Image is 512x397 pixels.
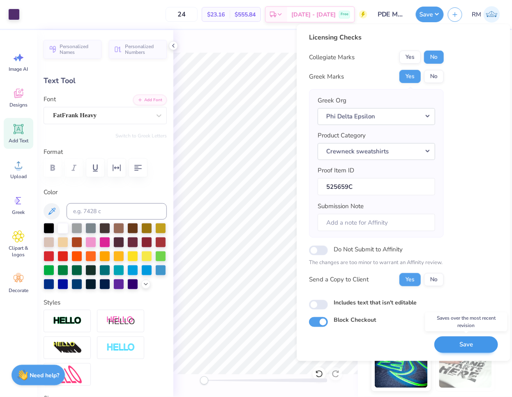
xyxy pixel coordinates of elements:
[44,147,167,157] label: Format
[30,371,60,379] strong: Need help?
[439,347,492,388] img: Water based Ink
[60,44,97,55] span: Personalized Names
[318,131,366,140] label: Product Category
[399,70,421,83] button: Yes
[9,66,28,72] span: Image AI
[106,316,135,326] img: Shadow
[399,51,421,64] button: Yes
[44,298,60,307] label: Styles
[9,287,28,294] span: Decorate
[166,7,198,22] input: – –
[9,102,28,108] span: Designs
[207,10,225,19] span: $23.16
[12,209,25,216] span: Greek
[424,273,444,286] button: No
[133,95,167,105] button: Add Font
[53,316,82,326] img: Stroke
[5,245,32,258] span: Clipart & logos
[309,72,344,81] div: Greek Marks
[334,316,376,325] label: Block Checkout
[106,343,135,353] img: Negative Space
[424,70,444,83] button: No
[309,275,369,284] div: Send a Copy to Client
[484,6,500,23] img: Ronald Manipon
[424,51,444,64] button: No
[44,75,167,86] div: Text Tool
[318,214,435,231] input: Add a note for Affinity
[318,202,364,211] label: Submission Note
[399,273,421,286] button: Yes
[318,108,435,125] button: Phi Delta Epsilon
[309,33,444,42] div: Licensing Checks
[318,166,354,175] label: Proof Item ID
[318,96,346,105] label: Greek Org
[44,40,101,59] button: Personalized Names
[235,10,256,19] span: $555.84
[44,188,167,197] label: Color
[291,10,336,19] span: [DATE] - [DATE]
[434,336,498,353] button: Save
[53,366,82,383] img: Free Distort
[334,244,403,255] label: Do Not Submit to Affinity
[425,313,507,332] div: Saves over the most recent revision
[9,137,28,144] span: Add Text
[416,7,444,22] button: Save
[309,259,444,267] p: The changes are too minor to warrant an Affinity review.
[44,95,56,104] label: Font
[309,53,355,62] div: Collegiate Marks
[341,12,348,17] span: Free
[67,203,167,220] input: e.g. 7428 c
[125,44,162,55] span: Personalized Numbers
[375,347,428,388] img: Glow in the Dark Ink
[200,376,208,385] div: Accessibility label
[10,173,27,180] span: Upload
[334,298,417,307] label: Includes text that isn't editable
[115,132,167,139] button: Switch to Greek Letters
[472,10,482,19] span: RM
[109,40,167,59] button: Personalized Numbers
[318,143,435,160] button: Crewneck sweatshirts
[371,6,412,23] input: Untitled Design
[468,6,504,23] a: RM
[53,341,82,355] img: 3D Illusion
